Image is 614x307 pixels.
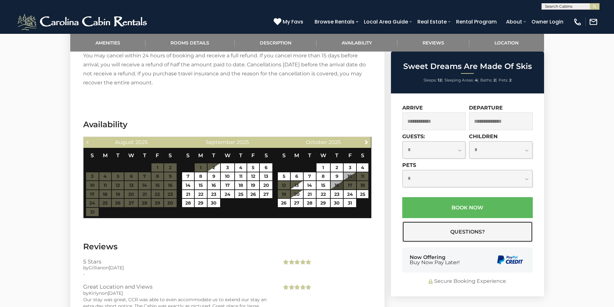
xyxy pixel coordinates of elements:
[306,139,327,145] span: October
[361,16,411,27] a: Local Area Guide
[402,197,533,218] button: Book Now
[208,172,220,181] a: 9
[402,105,423,111] label: Arrive
[247,172,259,181] a: 12
[357,190,368,198] a: 25
[83,119,372,130] h3: Availability
[208,190,220,198] a: 23
[195,172,207,181] a: 8
[208,199,220,207] a: 30
[344,199,356,207] a: 31
[480,78,492,82] span: Baths:
[414,16,450,27] a: Real Estate
[265,152,268,158] span: Saturday
[260,190,272,198] a: 27
[393,62,542,71] h2: Sweet Dreams Are Made Of Skis
[235,172,247,181] a: 11
[247,163,259,172] a: 5
[115,139,134,145] span: August
[469,105,503,111] label: Departure
[221,181,234,189] a: 17
[16,12,150,32] img: White-1-2.png
[83,241,372,252] h3: Reviews
[331,199,343,207] a: 30
[291,190,303,198] a: 20
[331,190,343,198] a: 23
[135,139,148,145] span: 2025
[186,152,190,158] span: Sunday
[444,76,479,84] li: |
[304,190,316,198] a: 21
[328,139,341,145] span: 2025
[589,17,598,26] img: mail-regular-white.png
[235,34,317,52] a: Description
[208,163,220,172] a: 2
[357,163,368,172] a: 4
[424,78,437,82] span: Sleeps:
[251,152,255,158] span: Friday
[109,265,124,271] span: [DATE]
[212,152,215,158] span: Tuesday
[344,190,356,198] a: 24
[235,163,247,172] a: 4
[304,172,316,181] a: 7
[361,152,364,158] span: Saturday
[499,78,508,82] span: Pets:
[317,172,330,181] a: 8
[402,221,533,242] button: Questions?
[304,199,316,207] a: 28
[169,152,172,158] span: Saturday
[182,181,194,189] a: 14
[317,181,330,189] a: 15
[410,260,460,265] span: Buy Now Pay Later!
[331,172,343,181] a: 9
[317,163,330,172] a: 1
[195,181,207,189] a: 15
[493,78,496,82] strong: 2
[397,34,470,52] a: Reviews
[225,152,230,158] span: Wednesday
[235,181,247,189] a: 18
[402,133,425,139] label: Guests:
[335,152,338,158] span: Thursday
[195,199,207,207] a: 29
[438,78,442,82] strong: 12
[402,162,416,168] label: Pets
[247,181,259,189] a: 19
[453,16,500,27] a: Rental Program
[469,34,544,52] a: Location
[283,18,303,26] span: My Favs
[291,199,303,207] a: 27
[89,265,103,271] span: Gillian
[291,172,303,181] a: 6
[573,17,582,26] img: phone-regular-white.png
[116,152,120,158] span: Tuesday
[291,181,303,189] a: 13
[410,255,460,265] div: Now Offering
[304,181,316,189] a: 14
[145,34,235,52] a: Rooms Details
[260,163,272,172] a: 6
[143,152,146,158] span: Thursday
[195,190,207,198] a: 22
[317,199,330,207] a: 29
[83,290,272,296] div: by on
[237,139,249,145] span: 2025
[503,16,525,27] a: About
[344,163,356,172] a: 3
[221,172,234,181] a: 10
[348,152,352,158] span: Friday
[103,152,108,158] span: Monday
[182,190,194,198] a: 21
[317,190,330,198] a: 22
[156,152,159,158] span: Friday
[294,152,299,158] span: Monday
[444,78,474,82] span: Sleeping Areas:
[278,199,290,207] a: 26
[108,290,123,296] span: [DATE]
[239,152,242,158] span: Thursday
[282,152,286,158] span: Sunday
[208,181,220,189] a: 16
[317,34,397,52] a: Availability
[235,190,247,198] a: 25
